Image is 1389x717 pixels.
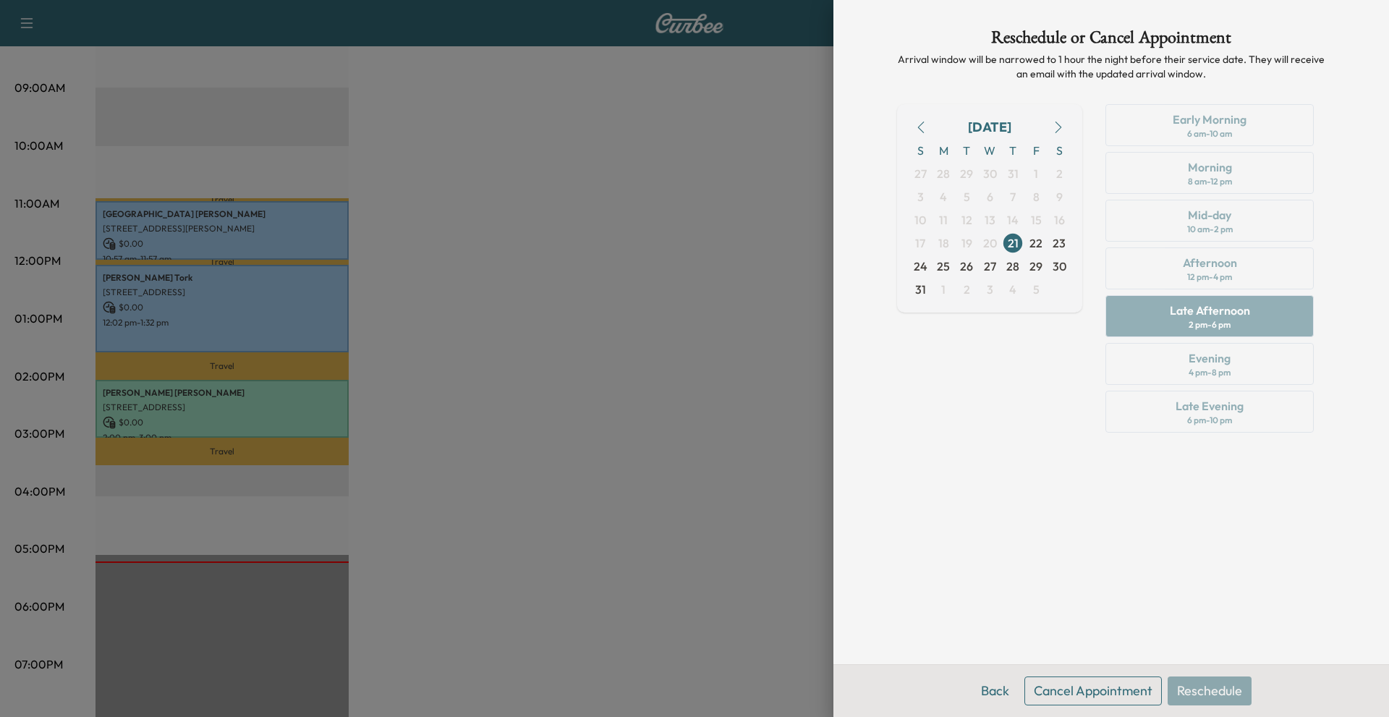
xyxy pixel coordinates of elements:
div: [DATE] [968,117,1011,137]
span: 27 [984,258,996,275]
span: 29 [1029,258,1042,275]
span: T [1001,139,1024,162]
span: 10 [914,211,926,229]
span: S [909,139,932,162]
span: 26 [960,258,973,275]
span: 15 [1031,211,1042,229]
span: 28 [937,165,950,182]
span: 1 [1034,165,1038,182]
span: T [955,139,978,162]
span: 7 [1010,188,1016,205]
span: 3 [917,188,924,205]
span: 4 [1009,281,1016,298]
span: 13 [985,211,995,229]
h1: Reschedule or Cancel Appointment [897,29,1325,52]
span: M [932,139,955,162]
span: 21 [1008,234,1019,252]
span: 19 [961,234,972,252]
span: 17 [915,234,925,252]
span: W [978,139,1001,162]
span: 2 [964,281,970,298]
span: 25 [937,258,950,275]
span: F [1024,139,1048,162]
span: 5 [1033,281,1040,298]
span: 24 [914,258,927,275]
span: S [1048,139,1071,162]
span: 30 [1053,258,1066,275]
span: 22 [1029,234,1042,252]
span: 30 [983,165,997,182]
span: 20 [983,234,997,252]
span: 6 [987,188,993,205]
p: Arrival window will be narrowed to 1 hour the night before their service date. They will receive ... [897,52,1325,81]
span: 12 [961,211,972,229]
span: 9 [1056,188,1063,205]
span: 8 [1033,188,1040,205]
span: 3 [987,281,993,298]
span: 5 [964,188,970,205]
span: 14 [1007,211,1019,229]
span: 11 [939,211,948,229]
span: 1 [941,281,946,298]
span: 23 [1053,234,1066,252]
span: 29 [960,165,973,182]
span: 16 [1054,211,1065,229]
span: 31 [915,281,926,298]
span: 4 [940,188,947,205]
span: 18 [938,234,949,252]
span: 28 [1006,258,1019,275]
button: Back [972,676,1019,705]
span: 27 [914,165,927,182]
button: Cancel Appointment [1024,676,1162,705]
span: 31 [1008,165,1019,182]
span: 2 [1056,165,1063,182]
